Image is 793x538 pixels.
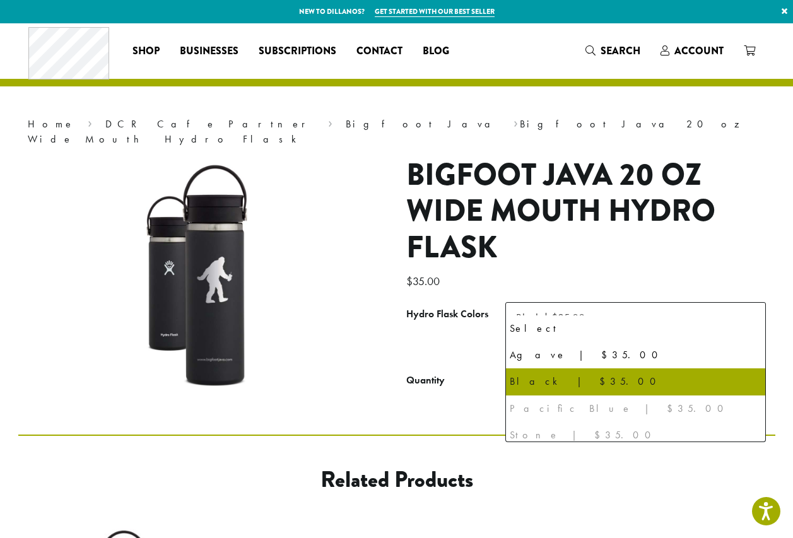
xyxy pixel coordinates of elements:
span: Black | $35.00 [505,302,766,333]
span: Black | $35.00 [516,310,585,325]
span: Blog [423,44,449,59]
div: Black | $35.00 [510,372,761,391]
span: › [328,112,332,132]
bdi: 35.00 [406,274,443,288]
div: Agave | $35.00 [510,346,761,365]
h2: Related products [120,466,674,493]
a: DCR Cafe Partner [105,117,314,131]
a: Shop [122,41,170,61]
li: Select [506,315,765,342]
nav: Breadcrumb [28,117,766,147]
h1: Bigfoot Java 20 oz Wide Mouth Hydro Flask [406,157,766,266]
a: Bigfoot Java [346,117,500,131]
span: › [514,112,518,132]
span: Subscriptions [259,44,336,59]
div: Stone | $35.00 [510,426,761,445]
span: $ [406,274,413,288]
span: › [88,112,92,132]
span: Contact [356,44,402,59]
div: Pacific Blue | $35.00 [510,399,761,418]
span: Black | $35.00 [511,305,597,330]
label: Hydro Flask Colors [406,305,505,324]
a: Search [575,40,650,61]
span: Businesses [180,44,238,59]
span: Search [601,44,640,58]
div: Quantity [406,373,445,388]
a: Get started with our best seller [375,6,495,17]
a: Home [28,117,74,131]
span: Shop [132,44,160,59]
span: Account [674,44,724,58]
